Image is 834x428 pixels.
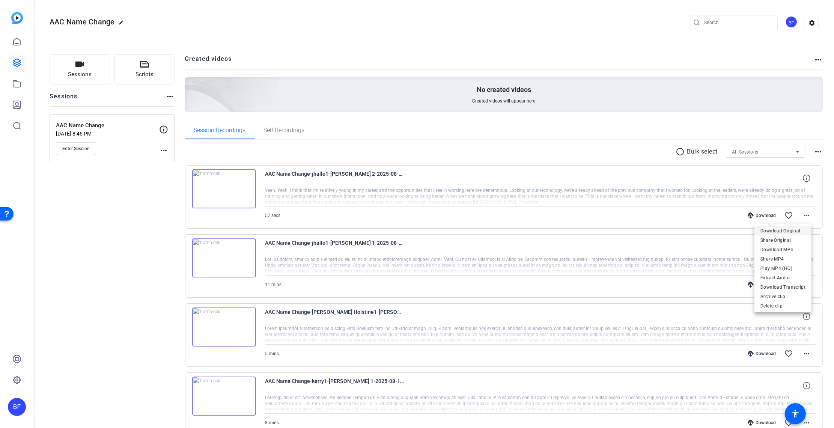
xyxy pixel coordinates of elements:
span: Download MP4 [760,245,805,254]
span: Delete clip [760,301,805,310]
span: Share MP4 [760,255,805,264]
span: Play MP4 (HQ) [760,264,805,273]
span: Share Original [760,236,805,245]
span: Download Transcript [760,283,805,292]
span: Archive clip [760,292,805,301]
span: Extract Audio [760,273,805,282]
span: Download Original [760,226,805,235]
